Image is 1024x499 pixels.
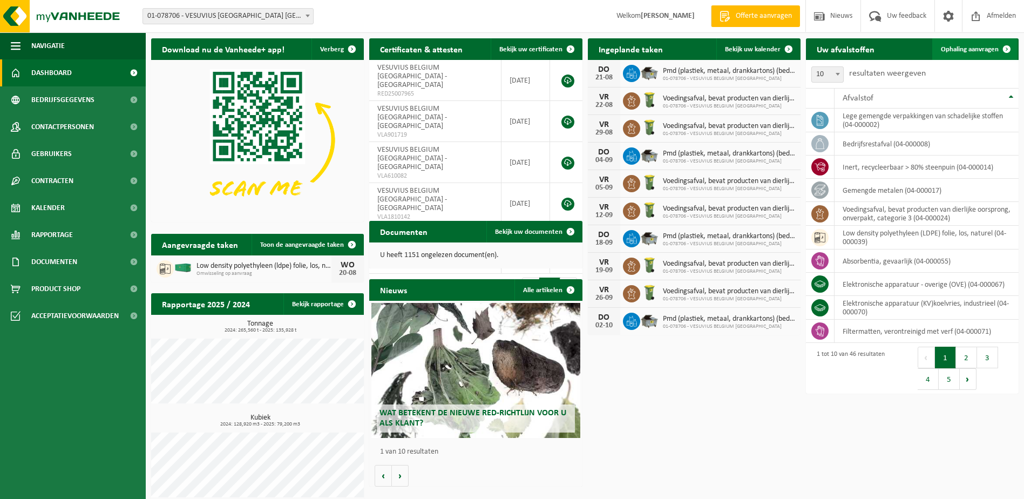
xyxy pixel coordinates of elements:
span: 01-078706 - VESUVIUS BELGIUM [GEOGRAPHIC_DATA] [663,296,795,302]
span: VLA901719 [377,131,493,139]
span: VLA1810142 [377,213,493,221]
img: WB-0140-HPE-GN-50 [640,284,659,302]
span: 2024: 128,920 m3 - 2025: 79,200 m3 [157,422,364,427]
div: 1 tot 10 van 46 resultaten [811,346,885,391]
td: voedingsafval, bevat producten van dierlijke oorsprong, onverpakt, categorie 3 (04-000024) [835,202,1019,226]
h2: Rapportage 2025 / 2024 [151,293,261,314]
span: Voedingsafval, bevat producten van dierlijke oorsprong, onverpakt, categorie 3 [663,122,795,131]
span: Kalender [31,194,65,221]
div: WO [337,261,358,269]
div: DO [593,313,615,322]
span: Verberg [320,46,344,53]
td: [DATE] [501,101,551,142]
span: 01-078706 - VESUVIUS BELGIUM [GEOGRAPHIC_DATA] [663,213,795,220]
td: elektronische apparatuur - overige (OVE) (04-000067) [835,273,1019,296]
a: Toon de aangevraagde taken [252,234,363,255]
span: 01-078706 - VESUVIUS BELGIUM [GEOGRAPHIC_DATA] [663,323,795,330]
span: Omwisseling op aanvraag [196,271,331,277]
span: 10 [811,66,844,83]
td: inert, recycleerbaar > 80% steenpuin (04-000014) [835,156,1019,179]
img: WB-0140-HPE-GN-50 [640,91,659,109]
td: bedrijfsrestafval (04-000008) [835,132,1019,156]
button: Verberg [311,38,363,60]
a: Offerte aanvragen [711,5,800,27]
p: 1 van 10 resultaten [380,448,577,456]
td: filtermatten, verontreinigd met verf (04-000071) [835,320,1019,343]
td: [DATE] [501,183,551,224]
button: Volgende [392,465,409,487]
h2: Certificaten & attesten [369,38,473,59]
div: DO [593,148,615,157]
div: VR [593,120,615,129]
h2: Aangevraagde taken [151,234,249,255]
td: [DATE] [501,60,551,101]
div: VR [593,176,615,184]
div: 04-09 [593,157,615,164]
img: HK-XC-40-GN-00 [174,263,192,273]
span: Bekijk uw documenten [495,228,562,235]
span: Low density polyethyleen (ldpe) folie, los, naturel [196,262,331,271]
span: Rapportage [31,221,73,248]
span: VESUVIUS BELGIUM [GEOGRAPHIC_DATA] - [GEOGRAPHIC_DATA] [377,146,447,171]
span: Afvalstof [843,94,873,103]
span: VESUVIUS BELGIUM [GEOGRAPHIC_DATA] - [GEOGRAPHIC_DATA] [377,187,447,212]
button: 2 [956,347,977,368]
div: 29-08 [593,129,615,137]
span: 2024: 265,560 t - 2025: 135,928 t [157,328,364,333]
span: 01-078706 - VESUVIUS BELGIUM [GEOGRAPHIC_DATA] [663,158,795,165]
img: WB-0140-HPE-GN-50 [640,118,659,137]
div: VR [593,286,615,294]
strong: [PERSON_NAME] [641,12,695,20]
span: Bedrijfsgegevens [31,86,94,113]
span: Contracten [31,167,73,194]
span: Pmd (plastiek, metaal, drankkartons) (bedrijven) [663,150,795,158]
a: Bekijk uw kalender [716,38,799,60]
img: WB-5000-GAL-GY-01 [640,146,659,164]
div: 12-09 [593,212,615,219]
span: Voedingsafval, bevat producten van dierlijke oorsprong, onverpakt, categorie 3 [663,287,795,296]
a: Ophaling aanvragen [932,38,1018,60]
span: Contactpersonen [31,113,94,140]
div: VR [593,203,615,212]
span: 01-078706 - VESUVIUS BELGIUM [GEOGRAPHIC_DATA] [663,76,795,82]
img: WB-0140-HPE-GN-50 [640,201,659,219]
span: 10 [812,67,843,82]
div: 18-09 [593,239,615,247]
span: 01-078706 - VESUVIUS BELGIUM [GEOGRAPHIC_DATA] [663,103,795,110]
h2: Ingeplande taken [588,38,674,59]
td: gemengde metalen (04-000017) [835,179,1019,202]
span: 01-078706 - VESUVIUS BELGIUM NV - OOSTENDE [143,9,313,24]
span: RED25007965 [377,90,493,98]
div: 05-09 [593,184,615,192]
span: Voedingsafval, bevat producten van dierlijke oorsprong, onverpakt, categorie 3 [663,95,795,103]
span: 01-078706 - VESUVIUS BELGIUM [GEOGRAPHIC_DATA] [663,241,795,247]
span: Bekijk uw certificaten [499,46,562,53]
span: Wat betekent de nieuwe RED-richtlijn voor u als klant? [379,409,566,428]
img: WB-0140-HPE-GN-50 [640,173,659,192]
a: Wat betekent de nieuwe RED-richtlijn voor u als klant? [371,303,580,438]
h3: Kubiek [157,414,364,427]
span: 01-078706 - VESUVIUS BELGIUM [GEOGRAPHIC_DATA] [663,131,795,137]
h2: Uw afvalstoffen [806,38,885,59]
span: 01-078706 - VESUVIUS BELGIUM [GEOGRAPHIC_DATA] [663,186,795,192]
span: Navigatie [31,32,65,59]
td: lege gemengde verpakkingen van schadelijke stoffen (04-000002) [835,109,1019,132]
td: low density polyethyleen (LDPE) folie, los, naturel (04-000039) [835,226,1019,249]
button: Vorige [375,465,392,487]
span: Bekijk uw kalender [725,46,781,53]
span: Toon de aangevraagde taken [260,241,344,248]
div: VR [593,93,615,102]
h2: Nieuws [369,279,418,300]
span: Voedingsafval, bevat producten van dierlijke oorsprong, onverpakt, categorie 3 [663,177,795,186]
button: 1 [935,347,956,368]
span: Voedingsafval, bevat producten van dierlijke oorsprong, onverpakt, categorie 3 [663,260,795,268]
span: Documenten [31,248,77,275]
h3: Tonnage [157,320,364,333]
button: 3 [977,347,998,368]
span: Pmd (plastiek, metaal, drankkartons) (bedrijven) [663,232,795,241]
div: 19-09 [593,267,615,274]
span: Dashboard [31,59,72,86]
div: DO [593,231,615,239]
img: WB-5000-GAL-GY-01 [640,228,659,247]
span: 01-078706 - VESUVIUS BELGIUM [GEOGRAPHIC_DATA] [663,268,795,275]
